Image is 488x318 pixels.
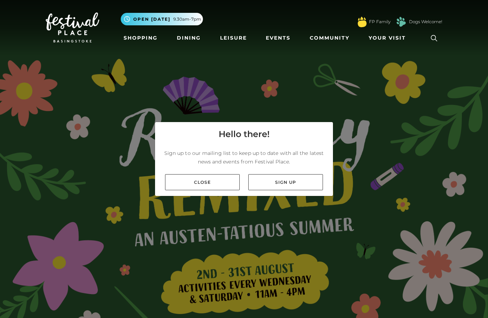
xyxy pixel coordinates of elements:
a: Shopping [121,31,160,45]
a: Community [307,31,352,45]
span: Open [DATE] [133,16,170,22]
a: Dogs Welcome! [409,19,442,25]
a: Close [165,174,240,190]
img: Festival Place Logo [46,12,99,42]
h4: Hello there! [219,128,270,141]
a: Leisure [217,31,250,45]
a: Dining [174,31,204,45]
span: 9.30am-7pm [173,16,201,22]
span: Your Visit [369,34,406,42]
button: Open [DATE] 9.30am-7pm [121,13,203,25]
a: Sign up [248,174,323,190]
a: Your Visit [366,31,412,45]
a: FP Family [369,19,390,25]
p: Sign up to our mailing list to keep up to date with all the latest news and events from Festival ... [161,149,327,166]
a: Events [263,31,293,45]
